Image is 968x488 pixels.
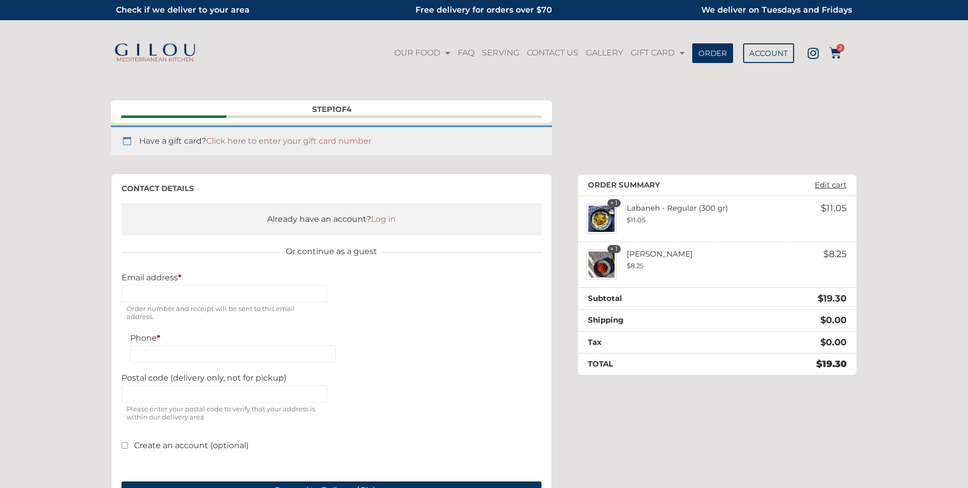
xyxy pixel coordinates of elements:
[698,49,727,57] span: ORDER
[614,3,852,18] h2: We deliver on Tuesdays and Fridays
[820,337,826,348] span: $
[281,246,382,258] span: Or continue as a guest
[332,104,335,114] span: 1
[586,204,617,234] img: Labaneh
[823,249,829,260] span: $
[810,180,852,190] a: Edit cart
[627,216,631,224] span: $
[816,358,822,370] span: $
[820,337,846,348] bdi: 0.00
[627,262,643,270] bdi: 8.25
[692,43,733,63] a: ORDER
[836,44,844,52] span: 2
[365,3,603,18] h2: Free delivery for orders over $70
[829,47,841,59] a: 2
[122,184,541,193] h3: Contact details
[820,315,826,326] span: $
[821,203,826,214] span: $
[821,203,846,214] bdi: 11.05
[206,136,372,146] a: Click here to enter your gift card number
[116,5,250,15] a: Check if we deliver to your area
[823,249,846,260] bdi: 8.25
[628,41,687,65] a: GIFT CARD
[122,273,327,282] label: Email address
[627,262,631,270] span: $
[121,105,542,113] div: Step of
[122,373,327,383] label: Postal code (delivery only, not for pickup)
[391,41,688,65] nav: Menu
[346,104,351,114] span: 4
[818,293,823,304] span: $
[578,331,724,353] th: Tax
[134,441,249,450] span: Create an account (optional)
[479,41,522,65] a: SERVING
[121,115,226,118] span: Contact details
[816,358,846,370] bdi: 19.30
[524,41,581,65] a: CONTACT US
[111,126,552,155] div: Have a gift card?
[588,180,660,190] h3: Order summary
[578,353,724,375] th: Total
[586,250,617,280] img: Smoked Harissa
[617,250,775,270] div: [PERSON_NAME]
[371,214,396,224] a: Log in
[608,245,621,253] strong: × 1
[578,287,724,310] th: Subtotal
[122,302,327,323] span: Order number and receipt will be sent to this email address.
[627,216,645,224] bdi: 11.05
[122,403,327,423] span: Please enter your postal code to verify that your address is within our delivery area
[392,41,453,65] a: OUR FOOD
[122,442,128,449] input: Create an account (optional)
[820,315,846,326] span: 0.00
[455,41,477,65] a: FAQ
[583,41,626,65] a: GALLERY
[132,213,531,225] div: Already have an account?
[818,293,846,304] bdi: 19.30
[578,310,724,332] th: Shipping
[130,333,336,343] label: Phone
[113,43,197,57] img: Gilou Logo
[111,57,199,63] h2: MEDITERRANEAN KITCHEN
[749,49,788,57] span: ACCOUNT
[743,43,794,63] a: ACCOUNT
[617,204,775,224] div: Labaneh - Regular (300 gr)
[608,199,621,207] strong: × 1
